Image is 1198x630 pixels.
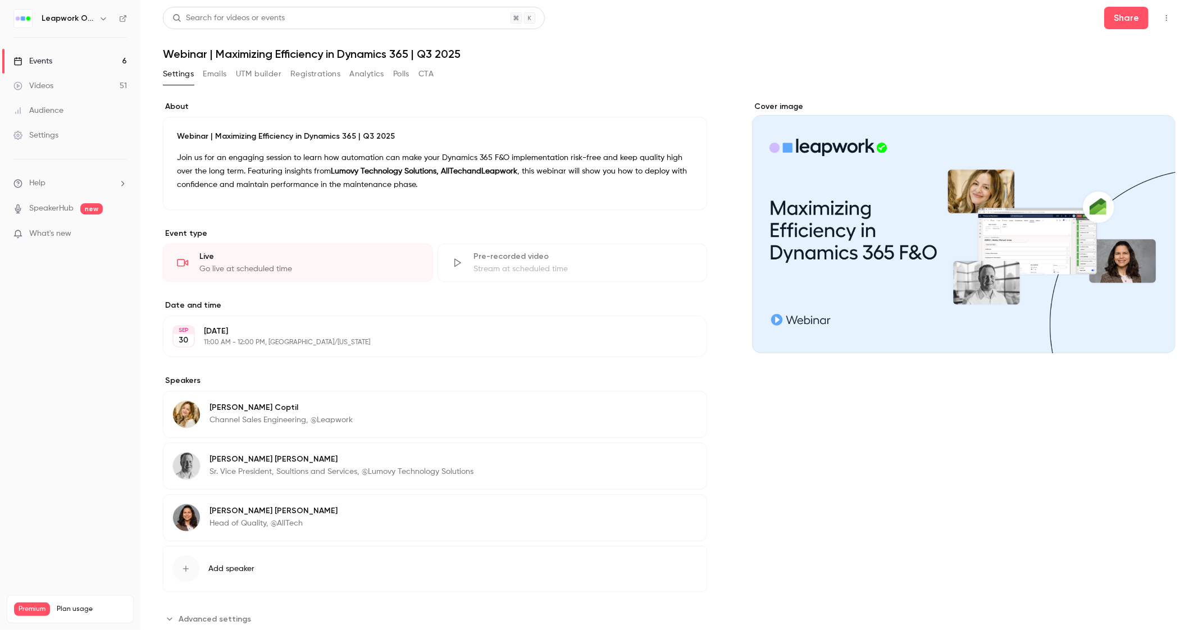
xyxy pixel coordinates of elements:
[14,10,32,28] img: Leapwork Online Event
[177,151,693,191] p: Join us for an engaging session to learn how automation can make your Dynamics 365 F&O implementa...
[209,402,353,413] p: [PERSON_NAME] Coptil
[113,229,127,239] iframe: Noticeable Trigger
[173,504,200,531] img: Maria Arreaza
[29,177,45,189] span: Help
[163,546,707,592] button: Add speaker
[42,13,94,24] h6: Leapwork Online Event
[163,610,707,628] section: Advanced settings
[179,613,251,625] span: Advanced settings
[14,602,50,616] span: Premium
[1104,7,1149,29] button: Share
[208,563,254,574] span: Add speaker
[177,131,693,142] p: Webinar | Maximizing Efficiency in Dynamics 365 | Q3 2025
[209,466,473,477] p: Sr. Vice President, Soultions and Services, @Lumovy Technology Solutions
[290,65,340,83] button: Registrations
[209,505,338,517] p: [PERSON_NAME] [PERSON_NAME]
[174,326,194,334] div: SEP
[204,326,648,337] p: [DATE]
[173,453,200,480] img: Andrew Alpert
[57,605,126,614] span: Plan usage
[209,454,473,465] p: [PERSON_NAME] [PERSON_NAME]
[752,101,1176,353] section: Cover image
[418,65,434,83] button: CTA
[331,167,517,175] strong: Lumovy Technology Solutions, AllTech Leapwork
[13,56,52,67] div: Events
[13,80,53,92] div: Videos
[163,610,258,628] button: Advanced settings
[752,101,1176,112] label: Cover image
[236,65,281,83] button: UTM builder
[163,300,707,311] label: Date and time
[209,518,338,529] p: Head of Quality, @AllTech
[13,130,58,141] div: Settings
[13,105,63,116] div: Audience
[13,177,127,189] li: help-dropdown-opener
[163,391,707,438] div: Alex Coptil[PERSON_NAME] CoptilChannel Sales Engineering, @Leapwork
[29,228,71,240] span: What's new
[179,335,189,346] p: 30
[209,414,353,426] p: Channel Sales Engineering, @Leapwork
[29,203,74,214] a: SpeakerHub
[173,401,200,428] img: Alex Coptil
[199,263,419,275] div: Go live at scheduled time
[467,167,481,175] strong: and
[349,65,384,83] button: Analytics
[163,101,707,112] label: About
[163,494,707,541] div: Maria Arreaza[PERSON_NAME] [PERSON_NAME]Head of Quality, @AllTech
[474,263,694,275] div: Stream at scheduled time
[474,251,694,262] div: Pre-recorded video
[163,65,194,83] button: Settings
[80,203,103,214] span: new
[163,244,433,282] div: LiveGo live at scheduled time
[163,442,707,490] div: Andrew Alpert[PERSON_NAME] [PERSON_NAME]Sr. Vice President, Soultions and Services, @Lumovy Techn...
[203,65,226,83] button: Emails
[163,47,1176,61] h1: Webinar | Maximizing Efficiency in Dynamics 365 | Q3 2025
[438,244,708,282] div: Pre-recorded videoStream at scheduled time
[163,228,707,239] p: Event type
[199,251,419,262] div: Live
[163,375,707,386] label: Speakers
[172,12,285,24] div: Search for videos or events
[393,65,409,83] button: Polls
[204,338,648,347] p: 11:00 AM - 12:00 PM, [GEOGRAPHIC_DATA]/[US_STATE]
